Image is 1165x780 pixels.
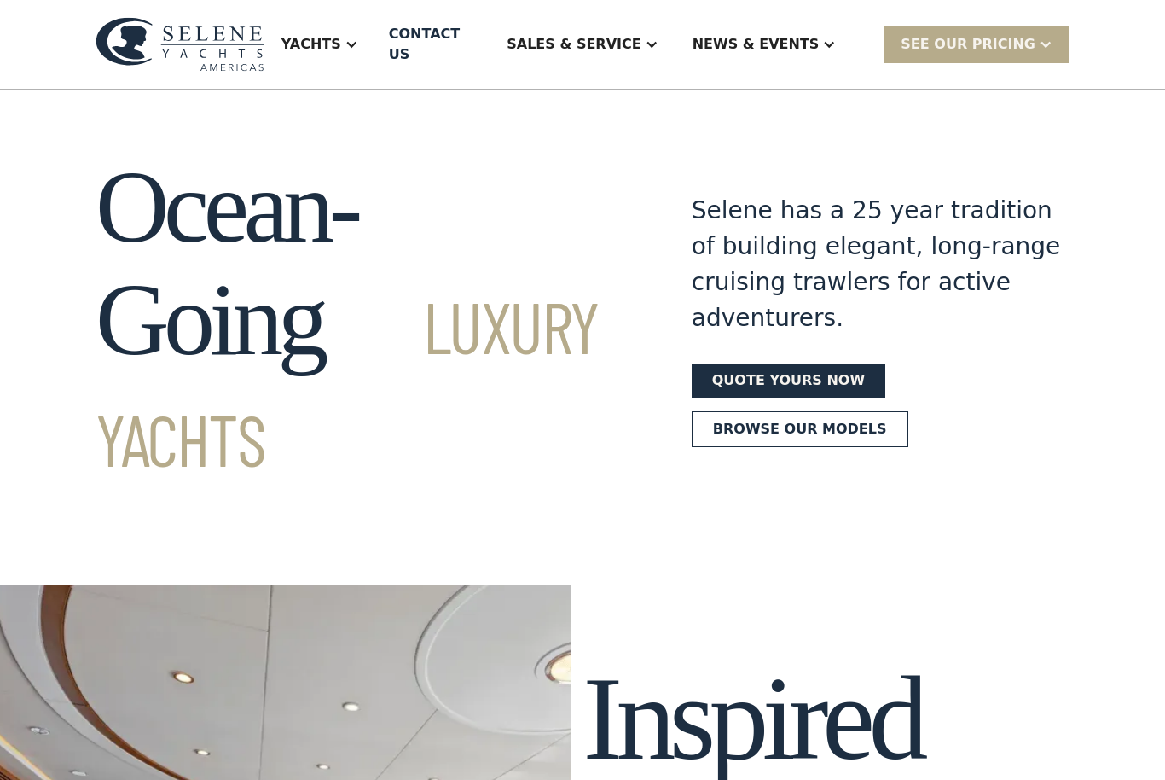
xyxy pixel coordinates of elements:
[96,282,599,481] span: Luxury Yachts
[490,10,675,79] div: Sales & Service
[96,151,630,489] h1: Ocean-Going
[96,17,264,72] img: logo
[693,34,820,55] div: News & EVENTS
[901,34,1035,55] div: SEE Our Pricing
[884,26,1069,62] div: SEE Our Pricing
[692,411,908,447] a: Browse our models
[281,34,341,55] div: Yachts
[692,193,1069,336] div: Selene has a 25 year tradition of building elegant, long-range cruising trawlers for active adven...
[675,10,854,79] div: News & EVENTS
[389,24,477,65] div: Contact US
[264,10,375,79] div: Yachts
[507,34,640,55] div: Sales & Service
[692,364,885,398] a: Quote yours now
